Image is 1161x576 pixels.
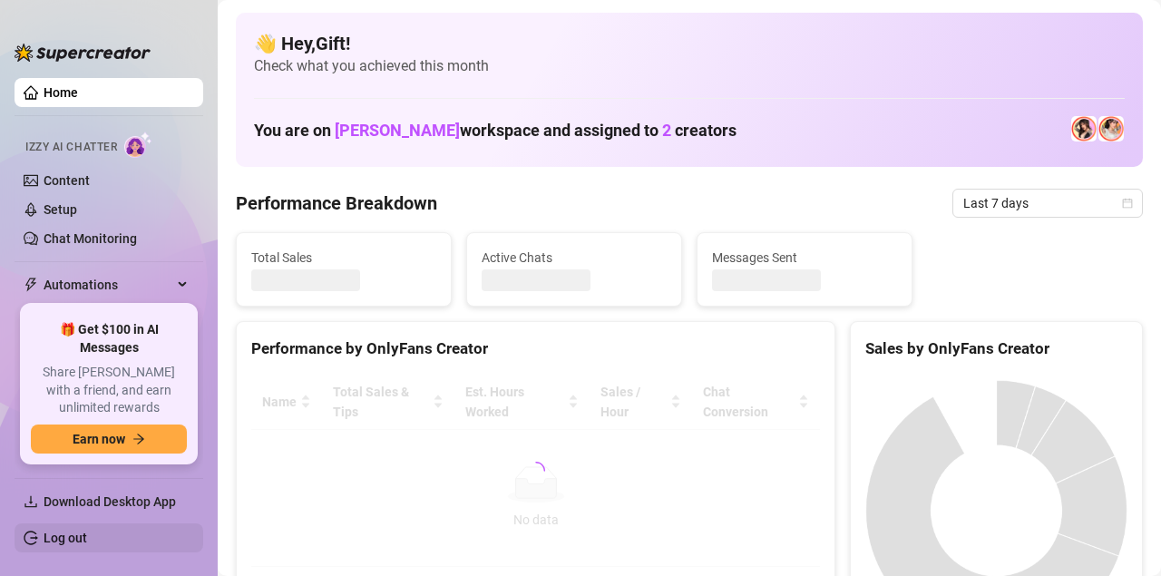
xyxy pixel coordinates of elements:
button: Earn nowarrow-right [31,425,187,454]
a: Chat Monitoring [44,231,137,246]
h4: Performance Breakdown [236,190,437,216]
span: 2 [662,121,671,140]
span: Automations [44,270,172,299]
img: logo-BBDzfeDw.svg [15,44,151,62]
span: Earn now [73,432,125,446]
a: Log out [44,531,87,545]
a: Content [44,173,90,188]
span: calendar [1122,198,1133,209]
span: loading [527,462,545,480]
img: Holly [1071,116,1097,142]
span: Active Chats [482,248,667,268]
span: Check what you achieved this month [254,56,1125,76]
img: 𝖍𝖔𝖑𝖑𝖞 [1098,116,1124,142]
a: Home [44,85,78,100]
span: Messages Sent [712,248,897,268]
span: arrow-right [132,433,145,445]
a: Setup [44,202,77,217]
span: Last 7 days [963,190,1132,217]
span: Izzy AI Chatter [25,139,117,156]
div: Sales by OnlyFans Creator [865,337,1127,361]
span: thunderbolt [24,278,38,292]
span: Download Desktop App [44,494,176,509]
h4: 👋 Hey, Gift ! [254,31,1125,56]
span: 🎁 Get $100 in AI Messages [31,321,187,356]
div: Performance by OnlyFans Creator [251,337,820,361]
span: Share [PERSON_NAME] with a friend, and earn unlimited rewards [31,364,187,417]
span: [PERSON_NAME] [335,121,460,140]
span: Total Sales [251,248,436,268]
span: download [24,494,38,509]
h1: You are on workspace and assigned to creators [254,121,737,141]
img: AI Chatter [124,132,152,158]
